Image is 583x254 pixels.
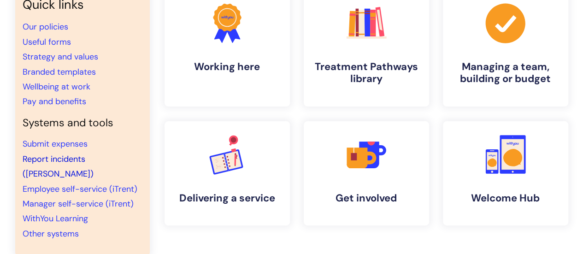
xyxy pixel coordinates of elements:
[23,51,98,62] a: Strategy and values
[23,21,68,32] a: Our policies
[23,138,88,149] a: Submit expenses
[165,121,290,225] a: Delivering a service
[23,81,90,92] a: Wellbeing at work
[23,36,71,47] a: Useful forms
[172,192,283,204] h4: Delivering a service
[304,121,429,225] a: Get involved
[23,183,137,195] a: Employee self-service (iTrent)
[23,154,94,179] a: Report incidents ([PERSON_NAME])
[23,228,79,239] a: Other systems
[23,198,134,209] a: Manager self-service (iTrent)
[311,61,422,85] h4: Treatment Pathways library
[23,96,86,107] a: Pay and benefits
[450,61,561,85] h4: Managing a team, building or budget
[443,121,568,225] a: Welcome Hub
[450,192,561,204] h4: Welcome Hub
[311,192,422,204] h4: Get involved
[23,117,142,130] h4: Systems and tools
[23,66,96,77] a: Branded templates
[23,213,88,224] a: WithYou Learning
[172,61,283,73] h4: Working here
